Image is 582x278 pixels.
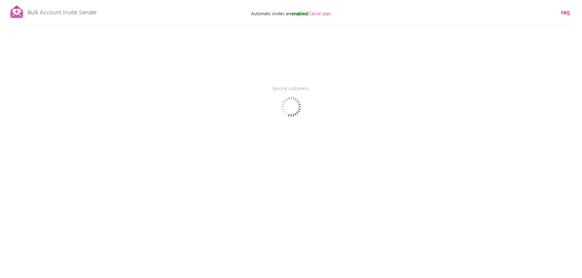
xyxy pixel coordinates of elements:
p: Automatic invites are . [230,11,352,17]
a: FAQ [561,10,570,16]
p: Bulk Account Invite Sender [27,4,97,19]
span: Cancel plan. [309,10,331,18]
b: enabled [292,10,308,18]
b: FAQ [561,9,570,17]
p: Syncing customers... [199,85,383,101]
